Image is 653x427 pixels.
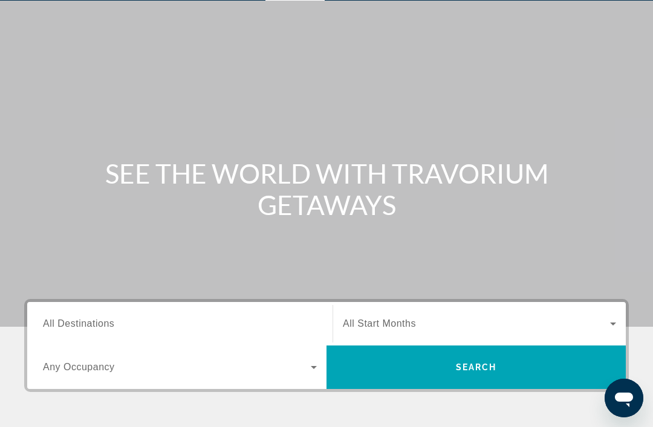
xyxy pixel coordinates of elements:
iframe: Button to launch messaging window [605,379,643,417]
div: Search widget [27,302,626,389]
span: Any Occupancy [43,362,115,372]
span: Search [456,362,497,372]
span: All Start Months [343,318,416,329]
span: All Destinations [43,318,114,329]
button: Search [326,345,626,389]
h1: SEE THE WORLD WITH TRAVORIUM GETAWAYS [100,158,553,220]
